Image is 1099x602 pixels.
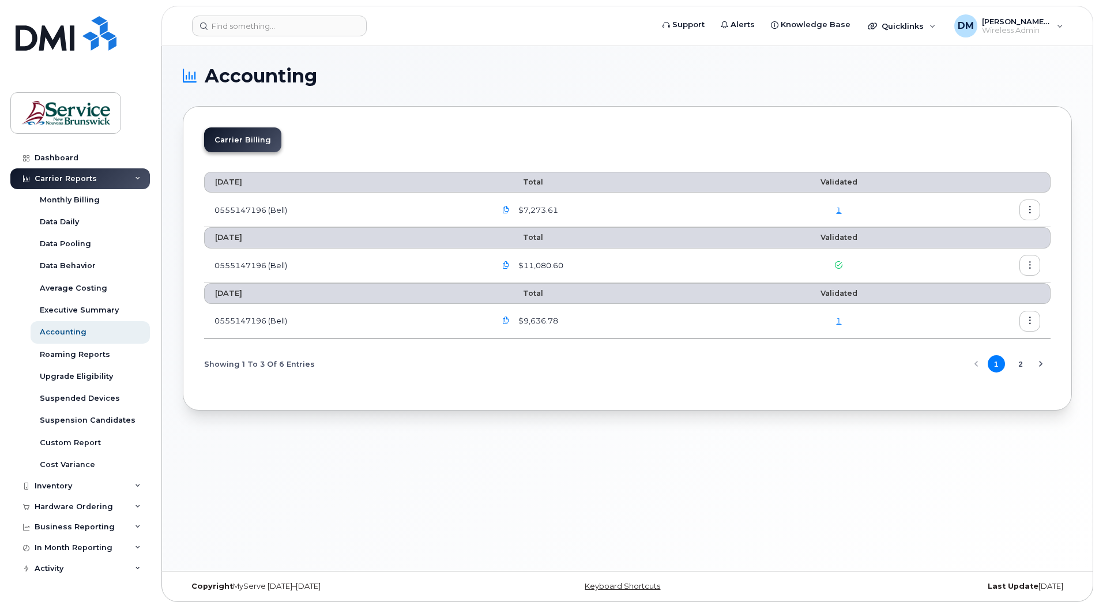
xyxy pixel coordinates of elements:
[752,283,926,304] th: Validated
[752,227,926,248] th: Validated
[495,289,543,298] span: Total
[183,582,479,591] div: MyServe [DATE]–[DATE]
[205,67,317,85] span: Accounting
[495,178,543,186] span: Total
[204,193,485,227] td: 0555147196 (Bell)
[204,283,485,304] th: [DATE]
[1012,355,1029,373] button: Page 2
[988,355,1005,373] button: Page 1
[776,582,1072,591] div: [DATE]
[988,582,1038,590] strong: Last Update
[204,227,485,248] th: [DATE]
[836,316,841,325] a: 1
[516,315,558,326] span: $9,636.78
[1032,355,1049,373] button: Next Page
[204,172,485,193] th: [DATE]
[204,355,315,373] span: Showing 1 To 3 Of 6 Entries
[516,205,558,216] span: $7,273.61
[204,304,485,338] td: 0555147196 (Bell)
[495,233,543,242] span: Total
[585,582,660,590] a: Keyboard Shortcuts
[191,582,233,590] strong: Copyright
[752,172,926,193] th: Validated
[516,260,563,271] span: $11,080.60
[204,249,485,283] td: 0555147196 (Bell)
[836,205,841,215] a: 1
